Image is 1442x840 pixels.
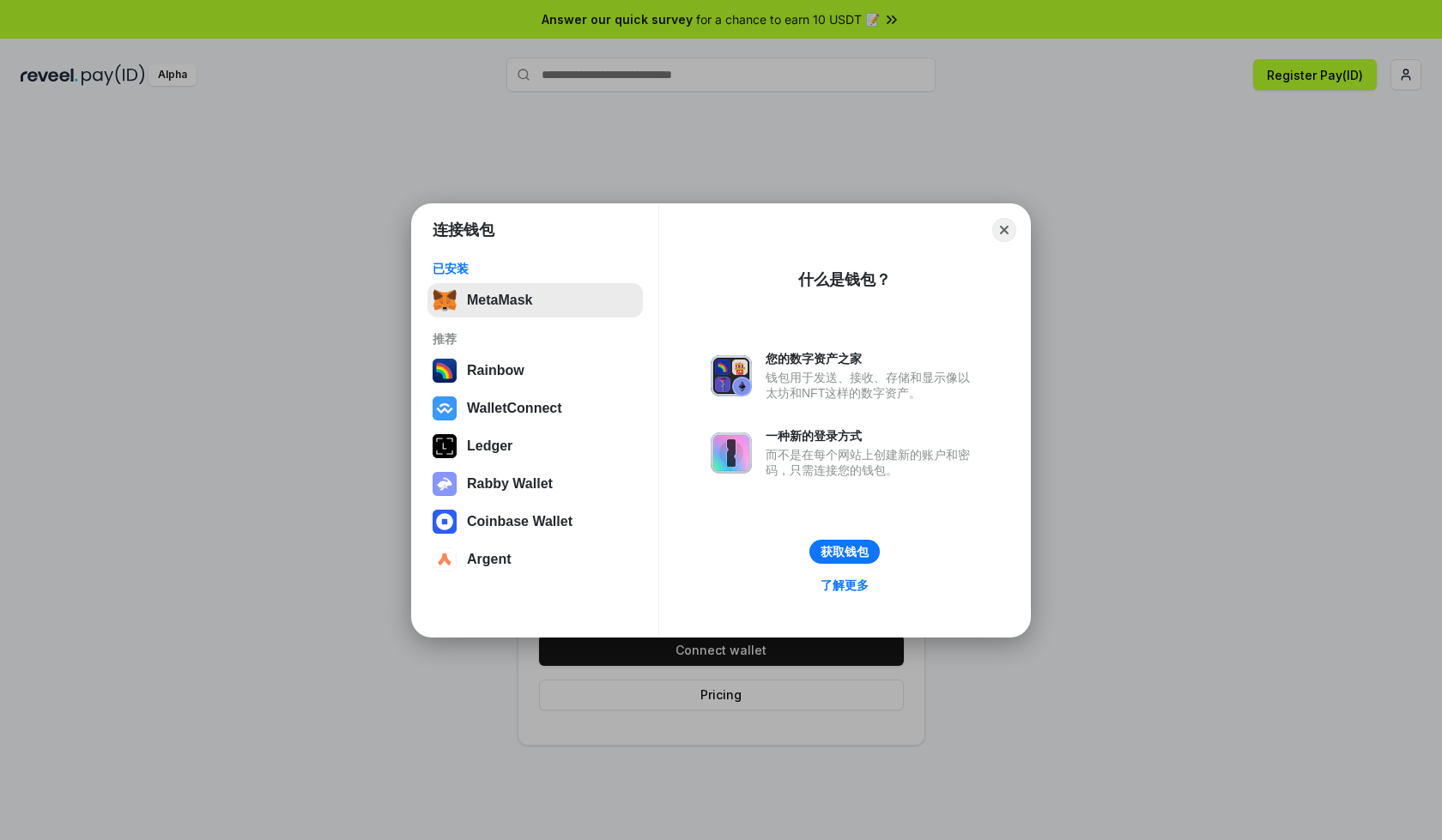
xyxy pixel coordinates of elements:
[467,438,512,454] div: Ledger
[427,429,643,463] button: Ledger
[810,574,879,596] a: 了解更多
[433,220,494,240] h1: 连接钱包
[427,505,643,539] button: Coinbase Wallet
[467,476,553,492] div: Rabby Wallet
[766,428,978,444] div: 一种新的登录方式
[766,351,978,366] div: 您的数字资产之家
[433,359,457,383] img: svg+xml,%3Csvg%20width%3D%22120%22%20height%3D%22120%22%20viewBox%3D%220%200%20120%20120%22%20fil...
[433,396,457,420] img: svg+xml,%3Csvg%20width%3D%2228%22%20height%3D%2228%22%20viewBox%3D%220%200%2028%2028%22%20fill%3D...
[427,354,643,388] button: Rainbow
[433,547,457,571] img: svg+xml,%3Csvg%20width%3D%2228%22%20height%3D%2228%22%20viewBox%3D%220%200%2028%2028%22%20fill%3D...
[798,269,891,290] div: 什么是钱包？
[433,288,457,312] img: svg+xml,%3Csvg%20fill%3D%22none%22%20height%3D%2233%22%20viewBox%3D%220%200%2035%2033%22%20width%...
[433,261,638,276] div: 已安装
[467,552,512,567] div: Argent
[467,514,573,529] div: Coinbase Wallet
[433,510,457,534] img: svg+xml,%3Csvg%20width%3D%2228%22%20height%3D%2228%22%20viewBox%3D%220%200%2028%2028%22%20fill%3D...
[766,447,978,478] div: 而不是在每个网站上创建新的账户和密码，只需连接您的钱包。
[467,293,532,308] div: MetaMask
[711,432,752,474] img: svg+xml,%3Csvg%20xmlns%3D%22http%3A%2F%2Fwww.w3.org%2F2000%2Fsvg%22%20fill%3D%22none%22%20viewBox...
[433,434,457,458] img: svg+xml,%3Csvg%20xmlns%3D%22http%3A%2F%2Fwww.w3.org%2F2000%2Fsvg%22%20width%3D%2228%22%20height%3...
[433,472,457,496] img: svg+xml,%3Csvg%20xmlns%3D%22http%3A%2F%2Fwww.w3.org%2F2000%2Fsvg%22%20fill%3D%22none%22%20viewBox...
[433,331,638,347] div: 推荐
[992,218,1016,242] button: Close
[766,370,978,401] div: 钱包用于发送、接收、存储和显示像以太坊和NFT这样的数字资产。
[809,540,880,564] button: 获取钱包
[821,544,869,559] div: 获取钱包
[427,467,643,501] button: Rabby Wallet
[467,401,562,416] div: WalletConnect
[427,391,643,426] button: WalletConnect
[711,355,752,396] img: svg+xml,%3Csvg%20xmlns%3D%22http%3A%2F%2Fwww.w3.org%2F2000%2Fsvg%22%20fill%3D%22none%22%20viewBox...
[427,283,643,317] button: MetaMask
[821,577,869,593] div: 了解更多
[427,542,643,577] button: Argent
[467,363,524,378] div: Rainbow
